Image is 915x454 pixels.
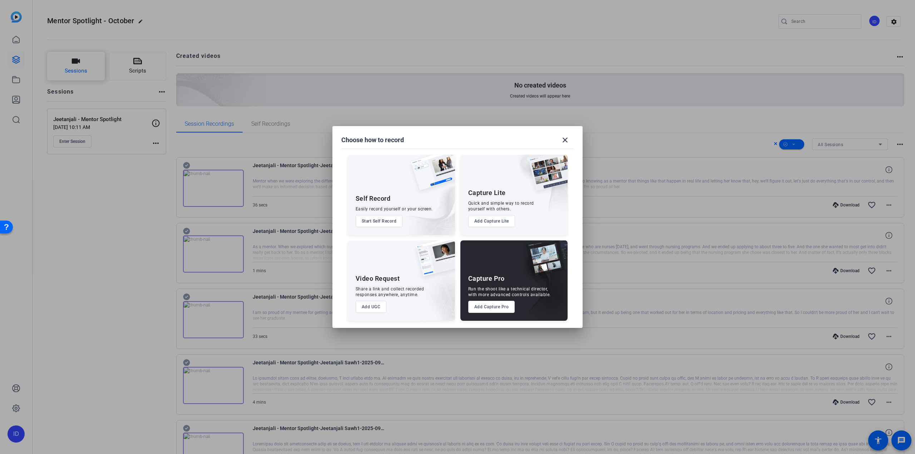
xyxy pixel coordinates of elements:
[356,301,387,313] button: Add UGC
[356,206,433,212] div: Easily record yourself or your screen.
[561,136,569,144] mat-icon: close
[504,155,568,226] img: embarkstudio-capture-lite.png
[468,274,505,283] div: Capture Pro
[468,215,515,227] button: Add Capture Lite
[356,286,424,298] div: Share a link and collect recorded responses anywhere, anytime.
[356,274,400,283] div: Video Request
[468,301,515,313] button: Add Capture Pro
[393,170,455,235] img: embarkstudio-self-record.png
[341,136,404,144] h1: Choose how to record
[406,155,455,198] img: self-record.png
[468,286,551,298] div: Run the shoot like a technical director, with more advanced controls available.
[411,240,455,284] img: ugc-content.png
[356,194,391,203] div: Self Record
[356,215,403,227] button: Start Self Record
[414,263,455,321] img: embarkstudio-ugc-content.png
[468,189,506,197] div: Capture Lite
[523,155,568,198] img: capture-lite.png
[468,200,534,212] div: Quick and simple way to record yourself with others.
[515,249,568,321] img: embarkstudio-capture-pro.png
[520,240,568,284] img: capture-pro.png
